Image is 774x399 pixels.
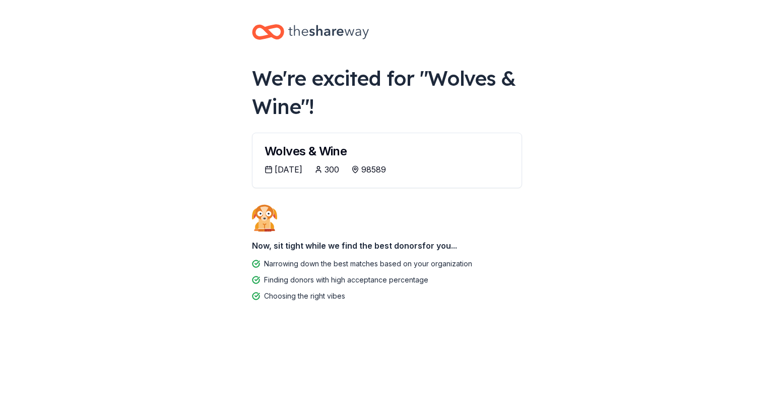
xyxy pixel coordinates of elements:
[275,163,302,176] div: [DATE]
[325,163,339,176] div: 300
[252,64,522,121] div: We're excited for " Wolves & Wine "!
[361,163,386,176] div: 98589
[252,204,277,232] img: Dog waiting patiently
[265,145,509,157] div: Wolves & Wine
[264,274,428,286] div: Finding donors with high acceptance percentage
[252,236,522,256] div: Now, sit tight while we find the best donors for you...
[264,290,345,302] div: Choosing the right vibes
[264,258,472,270] div: Narrowing down the best matches based on your organization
